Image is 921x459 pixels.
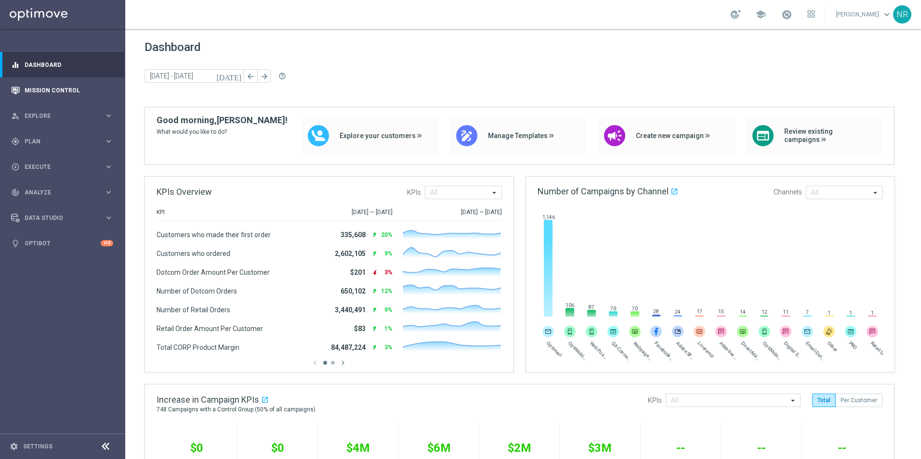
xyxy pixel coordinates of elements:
[11,52,113,77] div: Dashboard
[11,188,20,197] i: track_changes
[25,215,104,221] span: Data Studio
[104,162,113,171] i: keyboard_arrow_right
[11,240,114,247] button: lightbulb Optibot +10
[11,214,104,222] div: Data Studio
[755,9,766,20] span: school
[11,137,104,146] div: Plan
[11,163,114,171] button: play_circle_outline Execute keyboard_arrow_right
[25,52,113,77] a: Dashboard
[11,61,114,69] button: equalizer Dashboard
[835,7,893,22] a: [PERSON_NAME]keyboard_arrow_down
[893,5,911,24] div: NR
[11,230,113,256] div: Optibot
[25,139,104,144] span: Plan
[25,164,104,170] span: Execute
[11,214,114,222] button: Data Studio keyboard_arrow_right
[11,189,114,196] button: track_changes Analyze keyboard_arrow_right
[11,61,20,69] i: equalizer
[11,163,104,171] div: Execute
[25,113,104,119] span: Explore
[104,213,113,222] i: keyboard_arrow_right
[11,188,104,197] div: Analyze
[25,190,104,195] span: Analyze
[11,87,114,94] button: Mission Control
[11,163,20,171] i: play_circle_outline
[104,137,113,146] i: keyboard_arrow_right
[11,138,114,145] button: gps_fixed Plan keyboard_arrow_right
[11,137,20,146] i: gps_fixed
[11,239,20,248] i: lightbulb
[11,77,113,103] div: Mission Control
[11,112,114,120] button: person_search Explore keyboard_arrow_right
[104,111,113,120] i: keyboard_arrow_right
[25,230,101,256] a: Optibot
[882,9,892,20] span: keyboard_arrow_down
[101,240,113,246] div: +10
[25,77,113,103] a: Mission Control
[23,444,53,449] a: Settings
[11,112,104,120] div: Explore
[104,188,113,197] i: keyboard_arrow_right
[11,112,20,120] i: person_search
[10,442,18,451] i: settings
